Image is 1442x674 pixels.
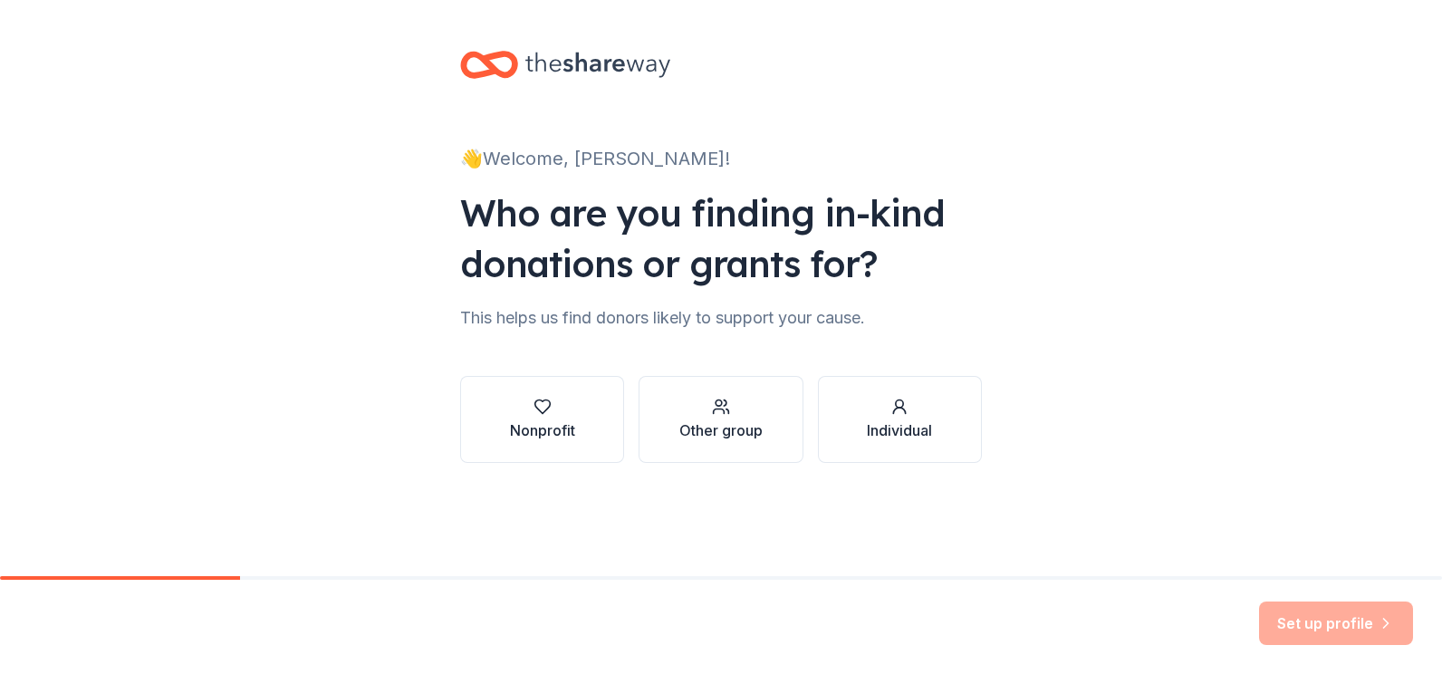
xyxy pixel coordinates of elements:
button: Other group [639,376,803,463]
div: Individual [867,419,932,441]
div: This helps us find donors likely to support your cause. [460,303,982,332]
div: 👋 Welcome, [PERSON_NAME]! [460,144,982,173]
div: Other group [679,419,763,441]
button: Individual [818,376,982,463]
div: Nonprofit [510,419,575,441]
button: Nonprofit [460,376,624,463]
div: Who are you finding in-kind donations or grants for? [460,188,982,289]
